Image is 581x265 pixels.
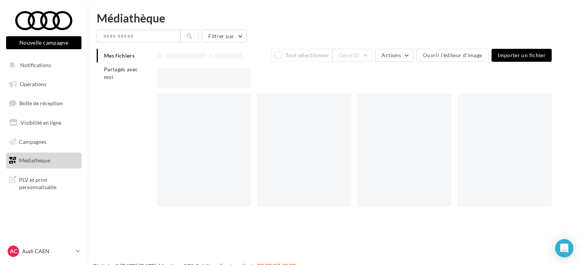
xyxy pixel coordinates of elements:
span: (0) [353,52,360,58]
button: Notifications [5,57,80,73]
span: Actions [381,52,401,58]
span: Importer un fichier [498,52,546,58]
button: Filtrer par [202,30,247,43]
span: Opérations [20,81,46,87]
button: Importer un fichier [492,49,552,62]
button: Nouvelle campagne [6,36,81,49]
span: Partagés avec moi [104,66,138,80]
p: Audi CAEN [22,247,73,255]
span: Visibilité en ligne [21,119,61,126]
a: Médiathèque [5,153,83,169]
a: PLV et print personnalisable [5,172,83,194]
span: Mes fichiers [104,52,134,59]
div: Open Intercom Messenger [555,239,573,257]
span: Notifications [20,62,51,68]
span: AC [10,247,17,255]
span: PLV et print personnalisable [19,175,78,191]
button: Actions [375,49,413,62]
button: Gérer(0) [332,49,372,62]
button: Tout sélectionner [271,49,332,62]
button: Ouvrir l'éditeur d'image [417,49,488,62]
span: Médiathèque [19,157,50,164]
a: Campagnes [5,134,83,150]
a: Opérations [5,76,83,92]
span: Boîte de réception [19,100,63,106]
a: Boîte de réception [5,95,83,111]
a: Visibilité en ligne [5,115,83,131]
div: Médiathèque [97,12,572,24]
span: Campagnes [19,138,46,145]
a: AC Audi CAEN [6,244,81,259]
